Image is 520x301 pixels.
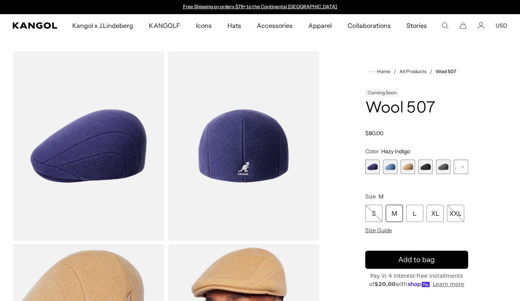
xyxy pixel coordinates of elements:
span: Hats [227,14,241,37]
a: Hats [220,14,249,37]
div: XL [427,205,444,222]
li: / [390,67,396,76]
div: 6 of 7 [454,160,468,174]
label: Denim Blue [383,160,397,174]
span: M [379,193,384,200]
span: Icons [196,14,212,37]
a: Icons [188,14,220,37]
img: color-hazy-indigo [168,51,320,241]
div: 3 of 7 [401,160,415,174]
span: KANGOLF [149,14,180,37]
span: Stories [406,14,427,37]
span: Size [365,193,376,200]
span: Size Guide [365,227,392,234]
div: 5 of 7 [436,160,450,174]
div: 4 of 7 [418,160,433,174]
li: / [427,67,432,76]
a: Apparel [300,14,340,37]
span: Home [375,69,390,74]
a: Kangol [13,22,58,29]
nav: breadcrumbs [365,67,469,76]
span: Accessories [257,14,293,37]
label: Dark Flannel [436,160,450,174]
a: Collaborations [340,14,398,37]
a: Stories [399,14,435,37]
a: Account [478,22,485,29]
button: Cart [460,22,467,29]
a: All Products [399,69,427,74]
a: Kangol x J.Lindeberg [64,14,141,37]
span: Color [365,148,379,155]
slideshow-component: Announcement bar [179,4,341,10]
label: Camel [401,160,415,174]
a: Free Shipping on orders $79+ to the Continental [GEOGRAPHIC_DATA] [183,4,337,9]
div: 1 of 2 [179,4,341,10]
div: M [386,205,403,222]
a: Wool 507 [436,69,456,74]
label: Navy [454,160,468,174]
a: Home [368,68,390,75]
div: 2 of 7 [383,160,397,174]
a: KANGOLF [141,14,188,37]
summary: Search here [441,22,449,29]
a: Accessories [249,14,300,37]
span: Hazy Indigo [381,148,410,155]
label: Black [418,160,433,174]
div: Coming Soon [365,89,399,97]
label: Hazy Indigo [365,160,380,174]
span: Add to bag [398,255,435,265]
span: Apparel [308,14,332,37]
button: Add to bag [365,251,469,269]
div: Announcement [179,4,341,10]
span: Kangol x J.Lindeberg [72,14,134,37]
span: Collaborations [348,14,390,37]
span: $80.00 [365,130,383,137]
div: L [406,205,423,222]
div: S [365,205,383,222]
div: 1 of 7 [365,160,380,174]
img: color-hazy-indigo [13,51,165,241]
div: XXL [447,205,464,222]
h1: Wool 507 [365,100,469,117]
button: USD [496,22,507,29]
